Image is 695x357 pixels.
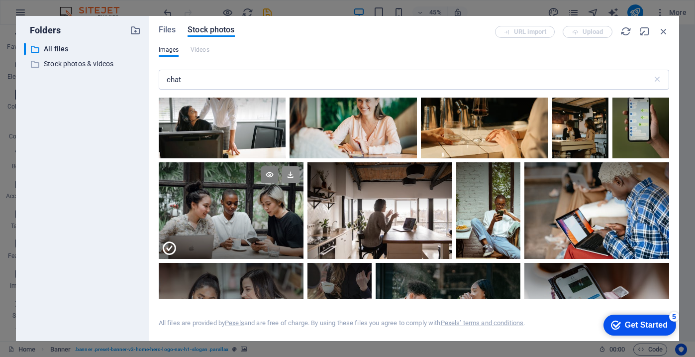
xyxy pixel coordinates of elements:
[74,2,84,12] div: 5
[658,26,669,37] i: Close
[24,43,26,55] div: ​
[159,70,652,90] input: Search
[159,44,179,56] span: Images
[159,24,176,36] span: Files
[44,58,122,70] p: Stock photos & videos
[24,58,141,70] div: Stock photos & videos
[44,43,122,55] p: All files
[159,319,525,328] div: All files are provided by and are free of charge. By using these files you agree to comply with .
[8,5,81,26] div: Get Started 5 items remaining, 0% complete
[188,24,234,36] span: Stock photos
[639,26,650,37] i: Minimize
[130,25,141,36] i: Create new folder
[441,319,524,327] a: Pexels’ terms and conditions
[191,44,209,56] span: This file type is not supported by this element
[225,319,244,327] a: Pexels
[29,11,72,20] div: Get Started
[24,24,61,37] p: Folders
